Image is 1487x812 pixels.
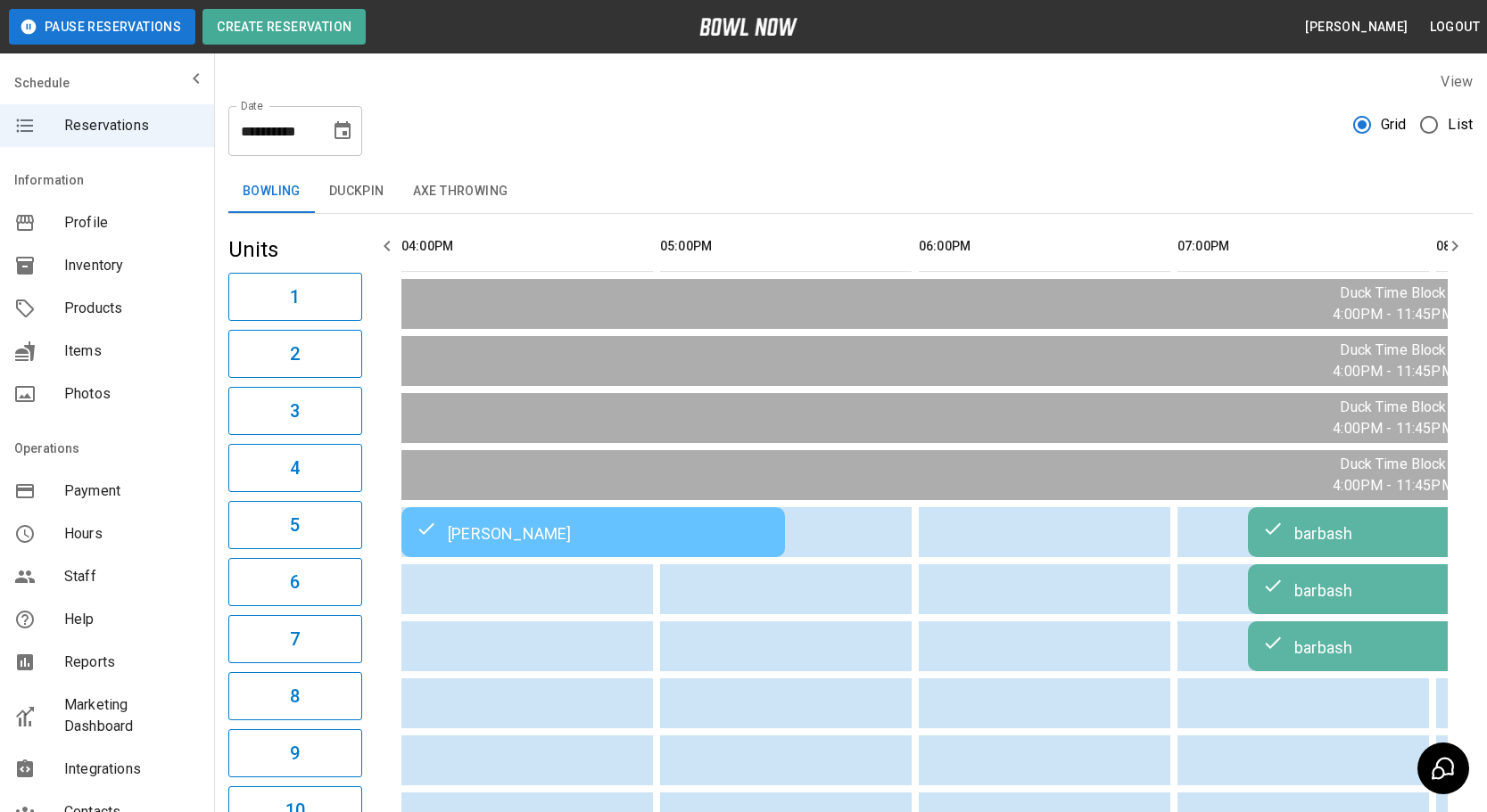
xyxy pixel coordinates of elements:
span: Photos [64,383,200,405]
button: 8 [228,672,362,720]
th: 06:00PM [919,221,1170,272]
th: 07:00PM [1177,221,1429,272]
span: Staff [64,566,200,587]
th: 05:00PM [660,221,912,272]
button: 4 [228,444,362,492]
h6: 3 [290,397,300,425]
div: [PERSON_NAME] [416,521,771,543]
span: Grid [1381,114,1407,135]
span: Profile [64,212,200,234]
button: 6 [228,558,362,606]
span: Integrations [64,759,200,780]
div: barbash [1262,578,1487,600]
span: Help [64,609,200,630]
label: View [1441,73,1473,90]
h6: 1 [290,283,300,311]
h6: 7 [290,625,300,653]
h6: 4 [290,454,300,482]
button: Choose date, selected date is Aug 15, 2025 [325,113,360,149]
h6: 6 [290,568,300,596]
div: barbash [1262,636,1487,657]
span: Marketing Dashboard [64,694,200,737]
span: Inventory [64,255,200,276]
div: barbash [1262,521,1487,543]
h6: 9 [290,739,300,767]
button: Logout [1423,11,1487,44]
span: Products [64,298,200,319]
button: Axe Throwing [399,170,523,213]
button: 1 [228,273,362,321]
h6: 8 [290,682,300,710]
span: Hours [64,523,200,545]
button: 5 [228,501,362,549]
span: Items [64,340,200,362]
span: Reports [64,652,200,673]
span: Payment [64,480,200,502]
h5: Units [228,235,362,264]
button: Create Reservation [202,9,366,45]
img: logo [699,18,797,36]
h6: 2 [290,340,300,368]
button: 2 [228,330,362,378]
button: [PERSON_NAME] [1298,11,1415,44]
th: 04:00PM [401,221,653,272]
button: 9 [228,729,362,777]
button: Duckpin [315,170,399,213]
h6: 5 [290,511,300,539]
button: 7 [228,615,362,663]
button: Pause Reservations [9,9,195,45]
button: 3 [228,387,362,435]
span: Reservations [64,115,200,136]
button: Bowling [228,170,315,213]
span: List [1448,114,1473,135]
div: inventory tabs [228,170,1473,213]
